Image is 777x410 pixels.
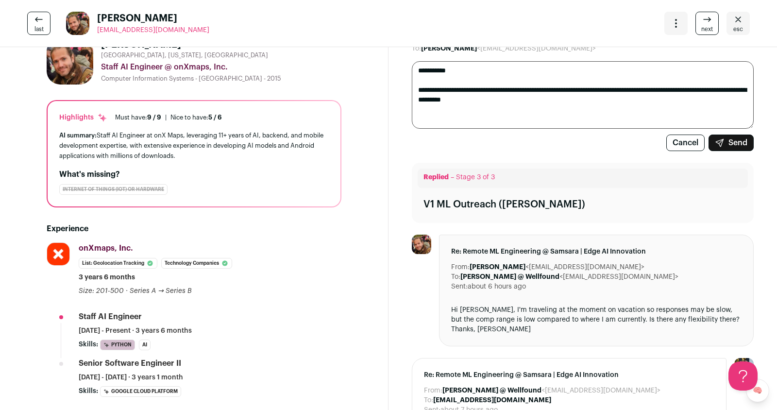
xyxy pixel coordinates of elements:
div: Staff AI Engineer at onX Maps, leveraging 11+ years of AI, backend, and mobile development expert... [59,130,329,161]
div: V1 ML Outreach ([PERSON_NAME]) [423,198,585,211]
div: Internet of Things (IoT) or Hardware [59,184,168,195]
div: Staff AI Engineer @ onXmaps, Inc. [101,61,341,73]
span: Re: Remote ML Engineering @ Samsara | Edge AI Innovation [424,370,714,380]
b: [EMAIL_ADDRESS][DOMAIN_NAME] [433,397,551,404]
h2: Experience [47,223,341,235]
span: [EMAIL_ADDRESS][DOMAIN_NAME] [97,27,209,34]
span: esc [733,25,743,33]
span: onXmaps, Inc. [79,244,133,252]
dt: To: [451,272,460,282]
a: last [27,12,51,35]
img: 6494470-medium_jpg [734,358,754,377]
span: – [451,174,454,181]
div: Must have: [115,114,161,121]
b: [PERSON_NAME] [470,264,525,271]
img: 5d2d50da00a1aa7990a85841fb888882e3a72543e4d3eb08eefaedafbbe1ea64.jpg [47,38,93,85]
div: Staff AI Engineer [79,311,142,322]
a: 🧠 [746,379,769,402]
dt: To: [424,395,433,405]
a: [EMAIL_ADDRESS][DOMAIN_NAME] [97,25,209,35]
button: Send [709,135,754,151]
span: Replied [423,174,449,181]
dd: <[EMAIL_ADDRESS][DOMAIN_NAME]> [442,386,660,395]
dt: To: [412,44,421,53]
dd: about 6 hours ago [468,282,526,291]
img: 5d2d50da00a1aa7990a85841fb888882e3a72543e4d3eb08eefaedafbbe1ea64.jpg [66,12,89,35]
h2: What's missing? [59,169,329,180]
span: · [126,286,128,296]
button: Cancel [666,135,705,151]
span: [DATE] - [DATE] · 3 years 1 month [79,373,183,382]
span: Stage 3 of 3 [456,174,495,181]
dd: <[EMAIL_ADDRESS][DOMAIN_NAME]> [470,262,644,272]
div: Computer Information Systems - [GEOGRAPHIC_DATA] - 2015 [101,75,341,83]
div: Senior Software Engineer II [79,358,181,369]
span: [GEOGRAPHIC_DATA], [US_STATE], [GEOGRAPHIC_DATA] [101,51,268,59]
span: 5 / 6 [208,114,222,120]
span: AI summary: [59,132,97,138]
span: Skills: [79,340,98,349]
span: Skills: [79,386,98,396]
b: [PERSON_NAME] @ Wellfound [460,273,559,280]
li: Technology Companies [161,258,232,269]
b: [PERSON_NAME] [421,45,477,52]
a: next [695,12,719,35]
dt: From: [451,262,470,272]
span: Size: 201-500 [79,288,124,294]
span: 9 / 9 [147,114,161,120]
button: Open dropdown [664,12,688,35]
span: [DATE] - Present · 3 years 6 months [79,326,192,336]
img: 5d2d50da00a1aa7990a85841fb888882e3a72543e4d3eb08eefaedafbbe1ea64.jpg [412,235,431,254]
ul: | [115,114,222,121]
img: 74a301fdb41dd7c2b55be7b92baa2092fc49b20b6358fcb28a1d3ede021c6459.jpg [47,243,69,265]
span: last [34,25,44,33]
li: Google Cloud Platform [100,386,181,397]
div: Hi [PERSON_NAME], I'm traveling at the moment on vacation so responses may be slow, but the comp ... [451,305,742,334]
li: AI [139,340,151,350]
b: [PERSON_NAME] @ Wellfound [442,387,541,394]
dd: <[EMAIL_ADDRESS][DOMAIN_NAME]> [460,272,678,282]
a: Close [726,12,750,35]
span: next [701,25,713,33]
li: List: Geolocation Tracking [79,258,157,269]
div: Nice to have: [170,114,222,121]
dt: From: [424,386,442,395]
span: [PERSON_NAME] [97,12,209,25]
span: Re: Remote ML Engineering @ Samsara | Edge AI Innovation [451,247,742,256]
dt: Sent: [451,282,468,291]
dd: <[EMAIL_ADDRESS][DOMAIN_NAME]> [421,44,596,53]
span: Series A → Series B [130,288,192,294]
span: 3 years 6 months [79,273,135,282]
li: Python [100,340,135,350]
div: Highlights [59,113,107,122]
iframe: Help Scout Beacon - Open [728,361,758,391]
